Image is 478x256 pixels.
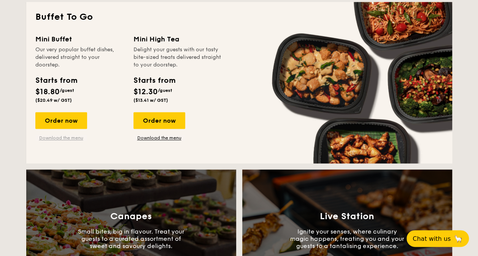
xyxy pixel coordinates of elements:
div: Mini Buffet [35,34,124,44]
span: $12.30 [133,87,158,96]
h3: Canapes [110,211,152,221]
span: $18.80 [35,87,60,96]
div: Order now [133,112,185,129]
p: Ignite your senses, where culinary magic happens, treating you and your guests to a tantalising e... [290,228,404,249]
div: Starts from [133,75,175,86]
p: Small bites, big in flavour. Treat your guests to a curated assortment of sweet and savoury delig... [74,228,188,249]
div: Our very popular buffet dishes, delivered straight to your doorstep. [35,46,124,69]
div: Order now [35,112,87,129]
button: Chat with us🦙 [407,230,469,247]
div: Delight your guests with our tasty bite-sized treats delivered straight to your doorstep. [133,46,222,69]
span: ($13.41 w/ GST) [133,98,168,103]
span: 🦙 [454,234,463,243]
span: /guest [158,88,172,93]
span: ($20.49 w/ GST) [35,98,72,103]
h2: Buffet To Go [35,11,443,23]
a: Download the menu [35,135,87,141]
a: Download the menu [133,135,185,141]
span: /guest [60,88,74,93]
h3: Live Station [320,211,374,221]
div: Starts from [35,75,77,86]
div: Mini High Tea [133,34,222,44]
span: Chat with us [413,235,451,242]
